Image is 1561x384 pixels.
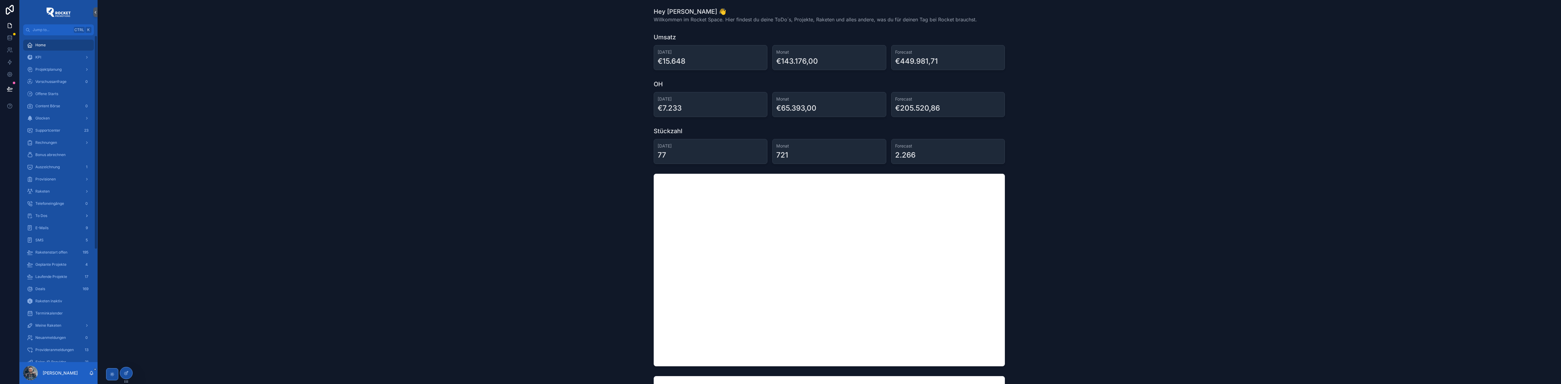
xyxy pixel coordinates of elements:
span: To Dos [35,213,47,218]
h3: [DATE] [658,96,763,102]
span: Neuanmeldungen [35,335,66,340]
div: 0 [83,200,90,207]
div: 9 [83,224,90,232]
span: Laufende Projekte [35,274,67,279]
span: Terminkalender [35,311,63,316]
a: Glocken [23,113,94,124]
div: 13 [83,346,90,354]
div: €65.393,00 [776,103,816,113]
h3: [DATE] [658,49,763,55]
span: Glocken [35,116,50,121]
a: Provideranmeldungen13 [23,344,94,355]
h3: Forecast [895,49,1001,55]
a: Geplante Projekte4 [23,259,94,270]
a: Neuanmeldungen0 [23,332,94,343]
a: Provisionen [23,174,94,185]
h3: Monat [776,49,882,55]
a: Vorschussanfrage0 [23,76,94,87]
a: Offene Starts [23,88,94,99]
span: Raketen inaktiv [35,299,62,304]
span: Ctrl [74,27,85,33]
div: 17 [83,273,90,280]
button: Jump to...CtrlK [23,24,94,35]
a: To Dos [23,210,94,221]
a: Laufende Projekte17 [23,271,94,282]
span: Content Börse [35,104,60,108]
div: 0 [83,102,90,110]
a: Home [23,40,94,51]
span: Jump to... [33,27,71,32]
span: Provisionen [35,177,56,182]
div: €205.520,86 [895,103,940,113]
div: 2.266 [895,150,916,160]
span: Telefoneingänge [35,201,64,206]
h1: Hey [PERSON_NAME] 👋 [654,7,977,16]
span: E-Mails [35,226,48,230]
h1: Stückzahl [654,127,682,135]
div: 0 [83,334,90,341]
h3: Monat [776,143,882,149]
span: Rechnungen [35,140,57,145]
div: €449.981,71 [895,56,938,66]
div: 77 [658,150,666,160]
span: Offene Starts [35,91,58,96]
a: Meine Raketen [23,320,94,331]
span: Auszeichnung [35,165,60,169]
span: Vorschussanfrage [35,79,66,84]
a: Rechnungen [23,137,94,148]
span: Bonus abrechnen [35,152,66,157]
div: 1 [83,163,90,171]
div: 0 [83,78,90,85]
div: 23 [82,127,90,134]
h1: Umsatz [654,33,676,41]
a: Terminkalender [23,308,94,319]
span: Raketenstart offen [35,250,67,255]
span: Geplante Projekte [35,262,66,267]
h3: Forecast [895,143,1001,149]
h3: Monat [776,96,882,102]
a: Raketenstart offen195 [23,247,94,258]
a: Content Börse0 [23,101,94,112]
a: Sales-ID Provider21 [23,357,94,368]
div: 21 [83,358,90,366]
a: Raketen [23,186,94,197]
a: Projektplanung [23,64,94,75]
span: Raketen [35,189,50,194]
span: KPI [35,55,41,60]
h1: OH [654,80,663,88]
a: Bonus abrechnen [23,149,94,160]
div: €143.176,00 [776,56,818,66]
h3: [DATE] [658,143,763,149]
span: Projektplanung [35,67,62,72]
span: Willkommen im Rocket Space. Hier findest du deine ToDo´s, Projekte, Raketen und alles andere, was... [654,16,977,23]
span: Provideranmeldungen [35,347,74,352]
a: Supportcenter23 [23,125,94,136]
span: Home [35,43,46,48]
div: 5 [83,236,90,244]
span: K [86,27,91,32]
div: €15.648 [658,56,685,66]
a: Raketen inaktiv [23,296,94,307]
a: Auszeichnung1 [23,162,94,172]
a: E-Mails9 [23,222,94,233]
a: Deals169 [23,283,94,294]
div: scrollable content [20,35,98,362]
span: Meine Raketen [35,323,61,328]
span: Sales-ID Provider [35,360,66,364]
span: Supportcenter [35,128,60,133]
span: Deals [35,286,45,291]
img: App logo [46,7,71,17]
p: [PERSON_NAME] [43,370,78,376]
span: SMS [35,238,44,243]
div: 195 [81,249,90,256]
a: Telefoneingänge0 [23,198,94,209]
a: KPI [23,52,94,63]
div: 721 [776,150,788,160]
div: 4 [83,261,90,268]
div: €7.233 [658,103,682,113]
a: SMS5 [23,235,94,246]
h3: Forecast [895,96,1001,102]
div: 169 [81,285,90,293]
